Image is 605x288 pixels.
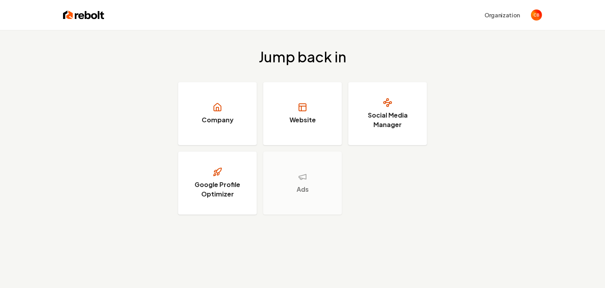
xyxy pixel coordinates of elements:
[348,82,427,145] a: Social Media Manager
[178,151,257,215] a: Google Profile Optimizer
[531,9,542,21] button: Open user button
[63,9,104,21] img: Rebolt Logo
[202,115,234,125] h3: Company
[531,9,542,21] img: Cliff Burwell
[263,82,342,145] a: Website
[358,110,417,129] h3: Social Media Manager
[480,8,525,22] button: Organization
[290,115,316,125] h3: Website
[188,180,247,199] h3: Google Profile Optimizer
[297,185,309,194] h3: Ads
[178,82,257,145] a: Company
[259,49,346,65] h2: Jump back in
